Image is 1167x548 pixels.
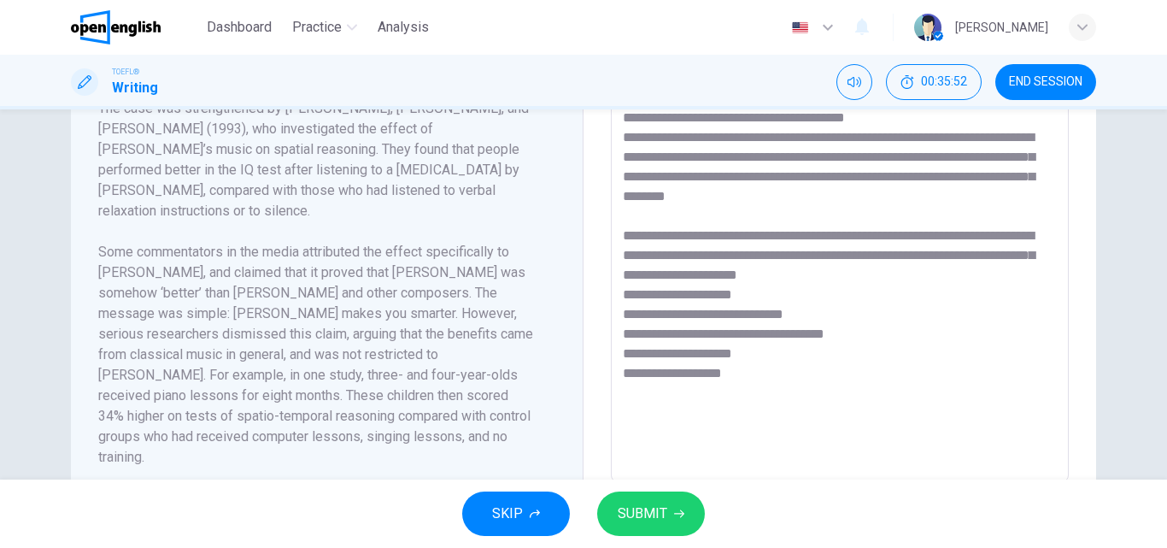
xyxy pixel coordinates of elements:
[955,17,1048,38] div: [PERSON_NAME]
[886,64,982,100] div: Hide
[789,21,811,34] img: en
[836,64,872,100] div: Mute
[1009,75,1082,89] span: END SESSION
[914,14,941,41] img: Profile picture
[112,78,158,98] h1: Writing
[71,10,161,44] img: OpenEnglish logo
[98,98,535,221] h6: The case was strengthened by [PERSON_NAME], [PERSON_NAME], and [PERSON_NAME] (1993), who investig...
[886,64,982,100] button: 00:35:52
[618,502,667,526] span: SUBMIT
[597,492,705,536] button: SUBMIT
[207,17,272,38] span: Dashboard
[921,75,967,89] span: 00:35:52
[292,17,342,38] span: Practice
[71,10,200,44] a: OpenEnglish logo
[285,12,364,43] button: Practice
[995,64,1096,100] button: END SESSION
[378,17,429,38] span: Analysis
[112,66,139,78] span: TOEFL®
[200,12,279,43] button: Dashboard
[462,492,570,536] button: SKIP
[98,242,535,468] h6: Some commentators in the media attributed the effect specifically to [PERSON_NAME], and claimed t...
[371,12,436,43] button: Analysis
[492,502,523,526] span: SKIP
